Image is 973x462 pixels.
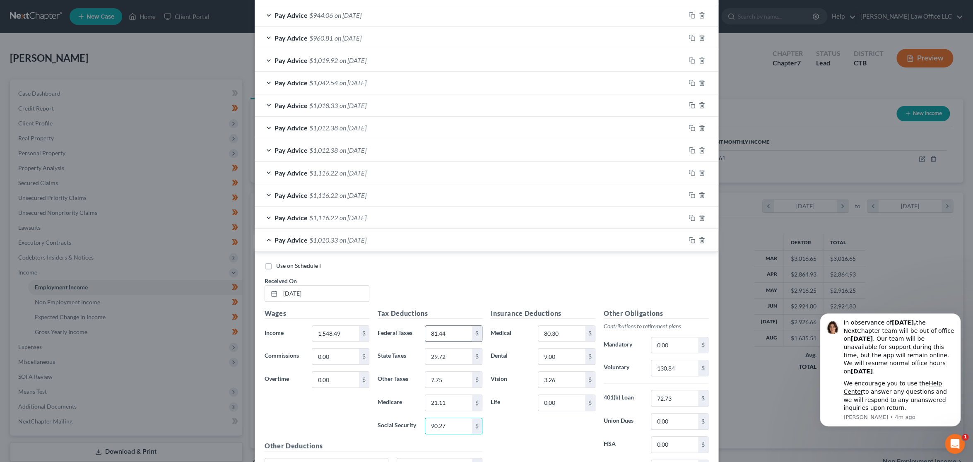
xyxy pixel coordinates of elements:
[425,418,472,434] input: 0.00
[309,169,338,177] span: $1,116.22
[373,395,421,411] label: Medicare
[265,308,369,319] h5: Wages
[340,56,366,64] span: on [DATE]
[340,124,366,132] span: on [DATE]
[265,329,284,336] span: Income
[309,124,338,132] span: $1,012.38
[472,326,482,342] div: $
[309,236,338,244] span: $1,010.33
[585,349,595,364] div: $
[275,191,308,199] span: Pay Advice
[309,11,333,19] span: $944.06
[309,214,338,221] span: $1,116.22
[600,337,647,354] label: Mandatory
[275,146,308,154] span: Pay Advice
[472,418,482,434] div: $
[280,286,369,301] input: MM/DD/YYYY
[309,146,338,154] span: $1,012.38
[260,348,308,365] label: Commissions
[260,371,308,388] label: Overtime
[472,395,482,411] div: $
[807,306,973,431] iframe: Intercom notifications message
[275,236,308,244] span: Pay Advice
[600,436,647,453] label: HSA
[486,325,534,342] label: Medical
[585,395,595,411] div: $
[585,372,595,387] div: $
[340,101,366,109] span: on [DATE]
[538,349,585,364] input: 0.00
[275,56,308,64] span: Pay Advice
[945,434,965,454] iframe: Intercom live chat
[275,11,308,19] span: Pay Advice
[486,371,534,388] label: Vision
[538,372,585,387] input: 0.00
[378,308,482,319] h5: Tax Deductions
[373,418,421,434] label: Social Security
[604,322,708,330] p: Contributions to retirement plans
[486,395,534,411] label: Life
[538,326,585,342] input: 0.00
[275,79,308,87] span: Pay Advice
[698,337,708,353] div: $
[373,348,421,365] label: State Taxes
[275,34,308,42] span: Pay Advice
[491,308,595,319] h5: Insurance Deductions
[472,349,482,364] div: $
[335,34,361,42] span: on [DATE]
[309,56,338,64] span: $1,019.92
[651,437,698,452] input: 0.00
[600,360,647,376] label: Voluntary
[340,169,366,177] span: on [DATE]
[472,372,482,387] div: $
[340,236,366,244] span: on [DATE]
[312,326,359,342] input: 0.00
[340,214,366,221] span: on [DATE]
[359,326,369,342] div: $
[585,326,595,342] div: $
[425,326,472,342] input: 0.00
[373,325,421,342] label: Federal Taxes
[425,372,472,387] input: 0.00
[340,146,366,154] span: on [DATE]
[309,101,338,109] span: $1,018.33
[600,413,647,430] label: Union Dues
[538,395,585,411] input: 0.00
[265,277,297,284] span: Received On
[309,34,333,42] span: $960.81
[276,262,321,269] span: Use on Schedule I
[275,101,308,109] span: Pay Advice
[425,395,472,411] input: 0.00
[425,349,472,364] input: 0.00
[698,414,708,429] div: $
[275,124,308,132] span: Pay Advice
[651,390,698,406] input: 0.00
[275,214,308,221] span: Pay Advice
[312,372,359,387] input: 0.00
[600,390,647,407] label: 401(k) Loan
[651,337,698,353] input: 0.00
[698,360,708,376] div: $
[359,349,369,364] div: $
[275,169,308,177] span: Pay Advice
[309,191,338,199] span: $1,116.22
[340,191,366,199] span: on [DATE]
[312,349,359,364] input: 0.00
[604,308,708,319] h5: Other Obligations
[486,348,534,365] label: Dental
[698,390,708,406] div: $
[340,79,366,87] span: on [DATE]
[962,434,968,440] span: 1
[359,372,369,387] div: $
[651,414,698,429] input: 0.00
[265,441,482,451] h5: Other Deductions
